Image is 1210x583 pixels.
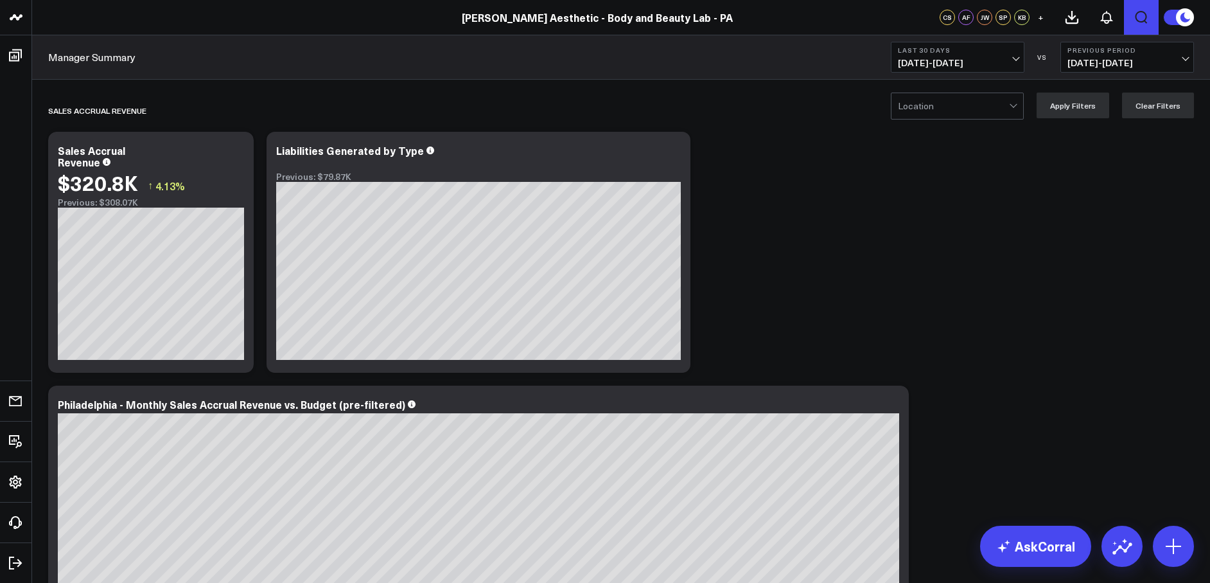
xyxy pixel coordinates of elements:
div: Liabilities Generated by Type [276,143,424,157]
div: CS [940,10,955,25]
b: Last 30 Days [898,46,1017,54]
span: + [1038,13,1044,22]
button: + [1033,10,1048,25]
button: Last 30 Days[DATE]-[DATE] [891,42,1024,73]
span: ↑ [148,177,153,194]
button: Apply Filters [1037,93,1109,118]
div: AF [958,10,974,25]
b: Previous Period [1067,46,1187,54]
div: JW [977,10,992,25]
div: SP [995,10,1011,25]
span: 4.13% [155,179,185,193]
span: [DATE] - [DATE] [1067,58,1187,68]
a: Manager Summary [48,50,136,64]
div: Previous: $308.07K [58,197,244,208]
a: AskCorral [980,526,1091,567]
span: [DATE] - [DATE] [898,58,1017,68]
div: Sales Accrual Revenue [58,143,125,169]
button: Clear Filters [1122,93,1194,118]
div: Sales Accrual Revenue [48,96,146,125]
div: VS [1031,53,1054,61]
div: $320.8K [58,171,138,194]
div: Previous: $79.87K [276,172,681,182]
div: Philadelphia - Monthly Sales Accrual Revenue vs. Budget (pre-filtered) [58,397,405,411]
button: Previous Period[DATE]-[DATE] [1060,42,1194,73]
div: KB [1014,10,1030,25]
a: [PERSON_NAME] Aesthetic - Body and Beauty Lab - PA [462,10,733,24]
